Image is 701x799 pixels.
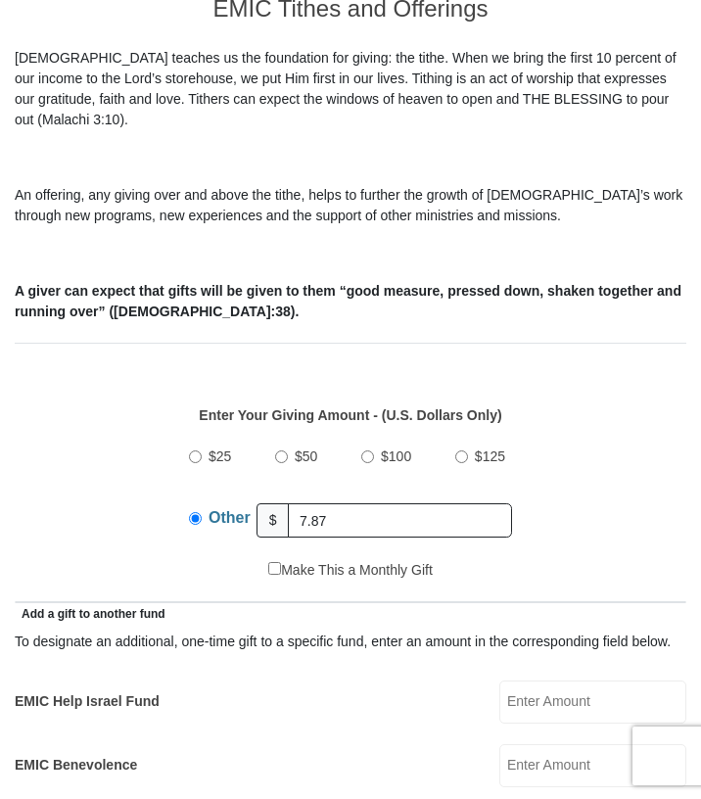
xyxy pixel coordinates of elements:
span: Add a gift to another fund [15,607,165,621]
input: Other Amount [288,503,512,538]
p: An offering, any giving over and above the tithe, helps to further the growth of [DEMOGRAPHIC_DAT... [15,185,686,226]
b: A giver can expect that gifts will be given to them “good measure, pressed down, shaken together ... [15,283,681,319]
label: EMIC Benevolence [15,755,137,775]
input: Enter Amount [499,681,686,724]
span: $100 [381,448,411,464]
span: Other [209,509,251,526]
span: $125 [475,448,505,464]
p: [DEMOGRAPHIC_DATA] teaches us the foundation for giving: the tithe. When we bring the first 10 pe... [15,48,686,130]
input: Make This a Monthly Gift [268,562,281,575]
div: To designate an additional, one-time gift to a specific fund, enter an amount in the correspondin... [15,632,686,652]
input: Enter Amount [499,744,686,787]
label: Make This a Monthly Gift [268,560,433,581]
span: $50 [295,448,317,464]
span: $ [257,503,290,538]
label: EMIC Help Israel Fund [15,691,160,712]
strong: Enter Your Giving Amount - (U.S. Dollars Only) [199,407,501,423]
span: $25 [209,448,231,464]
